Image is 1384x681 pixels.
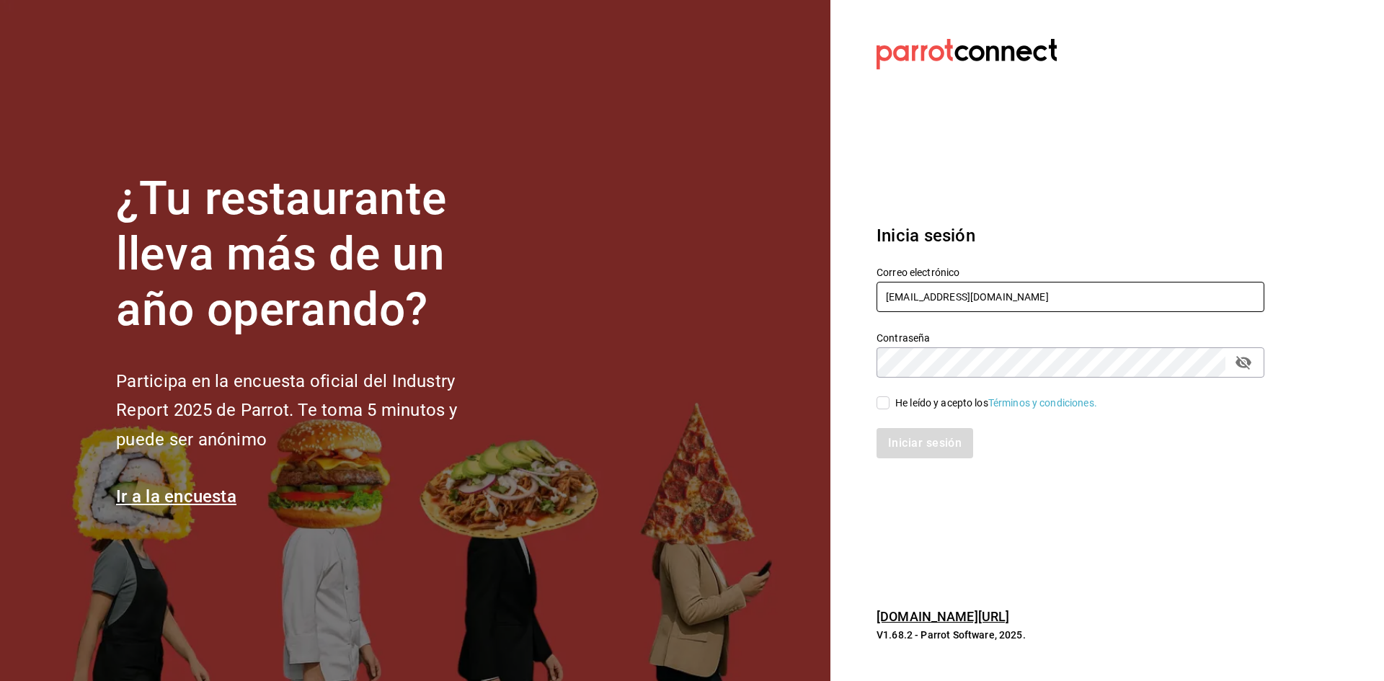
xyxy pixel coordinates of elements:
[877,333,1264,343] label: Contraseña
[877,223,1264,249] h3: Inicia sesión
[116,367,505,455] h2: Participa en la encuesta oficial del Industry Report 2025 de Parrot. Te toma 5 minutos y puede se...
[1231,350,1256,375] button: passwordField
[895,396,1097,411] div: He leído y acepto los
[877,628,1264,642] p: V1.68.2 - Parrot Software, 2025.
[877,267,1264,277] label: Correo electrónico
[116,172,505,337] h1: ¿Tu restaurante lleva más de un año operando?
[877,282,1264,312] input: Ingresa tu correo electrónico
[116,486,236,507] a: Ir a la encuesta
[877,609,1009,624] a: [DOMAIN_NAME][URL]
[988,397,1097,409] a: Términos y condiciones.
